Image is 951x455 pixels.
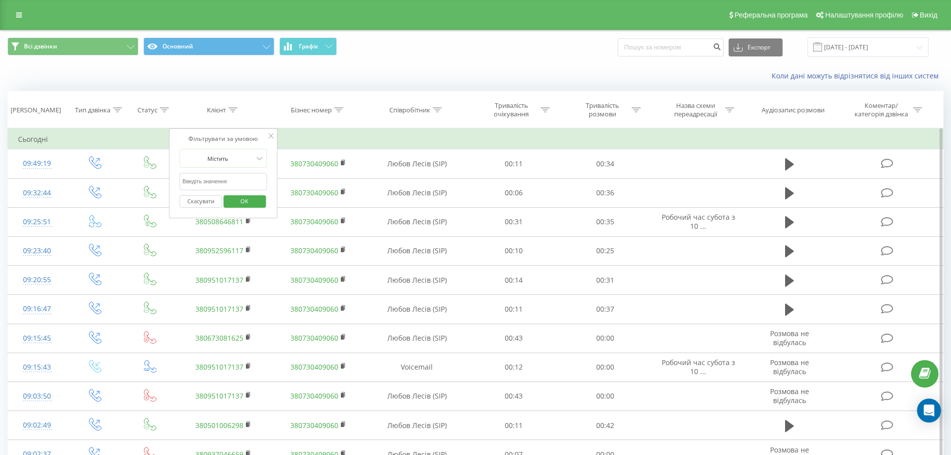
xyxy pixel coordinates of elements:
a: 380951017137 [195,275,243,285]
td: 00:12 [468,353,560,382]
td: 00:36 [559,178,651,207]
button: Всі дзвінки [7,37,138,55]
td: Любов Лесів (SIP) [366,324,468,353]
a: 380730409060 [290,246,338,255]
td: Любов Лесів (SIP) [366,236,468,265]
a: 380508646811 [195,217,243,226]
td: 00:43 [468,382,560,411]
a: 380730409060 [290,304,338,314]
button: Основний [143,37,274,55]
a: 380730409060 [290,333,338,343]
div: Фільтрувати за умовою [179,134,267,144]
div: Open Intercom Messenger [917,399,941,423]
div: Бізнес номер [291,106,332,114]
span: Розмова не відбулась [770,387,809,405]
input: Введіть значення [179,173,267,190]
td: Voicemail [366,353,468,382]
td: 00:25 [559,236,651,265]
a: 380951017137 [195,362,243,372]
td: 00:14 [468,266,560,295]
td: 00:42 [559,411,651,440]
td: 00:11 [468,295,560,324]
div: Тривалість розмови [576,101,629,118]
div: Клієнт [207,106,226,114]
span: Налаштування профілю [825,11,903,19]
span: Робочий час субота з 10 ... [662,358,735,376]
a: 380730409060 [290,159,338,168]
td: 00:11 [468,411,560,440]
div: 09:03:50 [18,387,56,406]
a: 380730409060 [290,188,338,197]
span: Робочий час субота з 10 ... [662,212,735,231]
button: Скасувати [179,195,222,208]
div: 09:16:47 [18,299,56,319]
div: Статус [137,106,157,114]
span: Всі дзвінки [24,42,57,50]
div: 09:15:43 [18,358,56,377]
button: OK [223,195,266,208]
button: Графік [279,37,337,55]
a: 380730409060 [290,362,338,372]
td: 00:31 [468,207,560,236]
td: 00:34 [559,149,651,178]
td: 00:43 [468,324,560,353]
td: Любов Лесів (SIP) [366,149,468,178]
td: Сьогодні [8,129,944,149]
a: 380730409060 [290,217,338,226]
a: 380730409060 [290,275,338,285]
span: OK [230,193,258,209]
td: Любов Лесів (SIP) [366,382,468,411]
td: Любов Лесів (SIP) [366,266,468,295]
td: Любов Лесів (SIP) [366,295,468,324]
a: 380952596117 [195,246,243,255]
div: Тривалість очікування [485,101,538,118]
td: 00:00 [559,353,651,382]
td: 00:06 [468,178,560,207]
div: Коментар/категорія дзвінка [852,101,911,118]
div: 09:49:19 [18,154,56,173]
div: Аудіозапис розмови [762,106,825,114]
td: 00:31 [559,266,651,295]
a: 380730409060 [290,421,338,430]
a: 380951017137 [195,304,243,314]
a: 380730409060 [290,391,338,401]
span: Вихід [920,11,938,19]
td: Любов Лесів (SIP) [366,178,468,207]
div: 09:25:51 [18,212,56,232]
td: Любов Лесів (SIP) [366,411,468,440]
a: Коли дані можуть відрізнятися вiд інших систем [772,71,944,80]
div: 09:15:45 [18,329,56,348]
a: 380951017137 [195,391,243,401]
td: 00:35 [559,207,651,236]
div: [PERSON_NAME] [10,106,61,114]
div: 09:20:55 [18,270,56,290]
td: 00:00 [559,382,651,411]
input: Пошук за номером [618,38,724,56]
span: Реферальна програма [735,11,808,19]
div: Тип дзвінка [75,106,110,114]
td: 00:10 [468,236,560,265]
div: Назва схеми переадресації [669,101,723,118]
td: Любов Лесів (SIP) [366,207,468,236]
span: Розмова не відбулась [770,358,809,376]
td: 00:37 [559,295,651,324]
div: Співробітник [389,106,430,114]
div: 09:23:40 [18,241,56,261]
span: Розмова не відбулась [770,329,809,347]
div: 09:32:44 [18,183,56,203]
a: 380501006298 [195,421,243,430]
div: 09:02:49 [18,416,56,435]
a: 380673081625 [195,333,243,343]
span: Графік [299,43,318,50]
td: 00:11 [468,149,560,178]
button: Експорт [729,38,783,56]
td: 00:00 [559,324,651,353]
